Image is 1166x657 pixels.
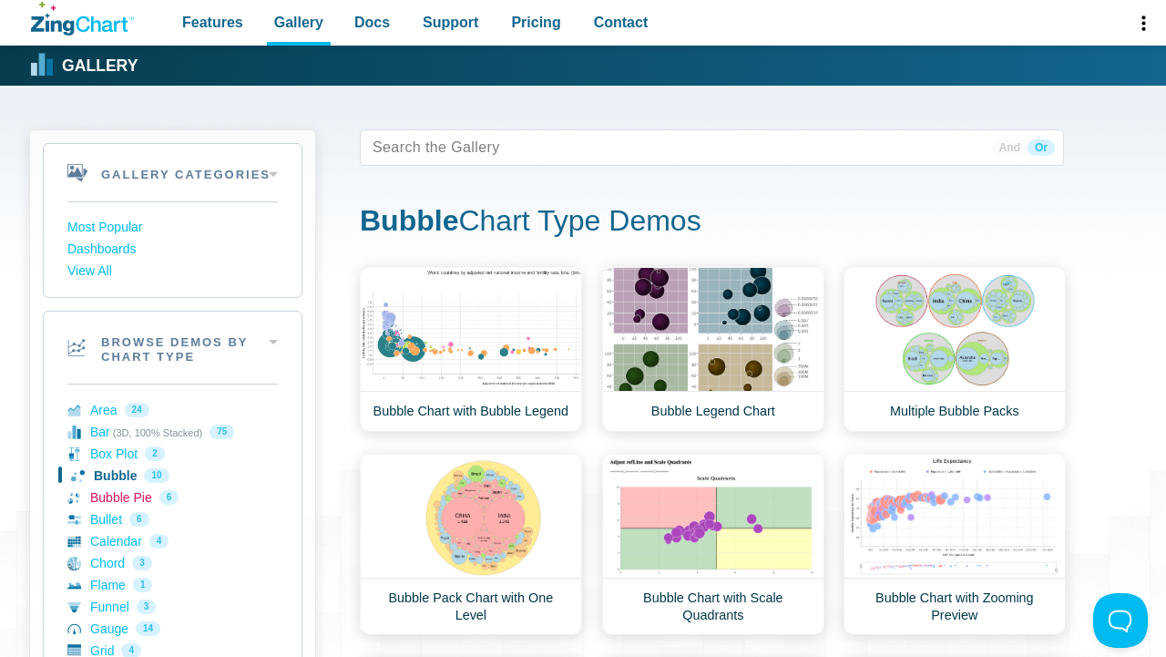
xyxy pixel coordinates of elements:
strong: Gallery [62,58,138,75]
a: Multiple Bubble Packs [844,267,1066,432]
span: And [992,139,1028,156]
span: Or [1028,139,1055,156]
h1: Chart Type Demos [360,202,1064,243]
span: Gallery [274,10,323,35]
iframe: Toggle Customer Support [1093,593,1148,648]
h2: Browse Demos By Chart Type [44,312,302,385]
span: Support [423,10,478,35]
h2: Gallery Categories [44,144,302,201]
a: Bubble Chart with Bubble Legend [360,267,582,432]
a: Bubble Chart with Scale Quadrants [602,454,824,635]
a: Bubble Pack Chart with One Level [360,454,582,635]
a: ZingChart Logo. Click to return to the homepage [31,2,134,36]
a: Most Popular [67,217,278,239]
a: Dashboards [67,239,278,261]
span: Contact [594,10,649,35]
a: Bubble Chart with Zooming Preview [844,454,1066,635]
a: Gallery [31,52,138,79]
span: Pricing [511,10,560,35]
span: Docs [354,10,390,35]
strong: Bubble [360,204,458,237]
a: View All [67,261,278,282]
a: Bubble Legend Chart [602,267,824,432]
span: Features [182,10,243,35]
